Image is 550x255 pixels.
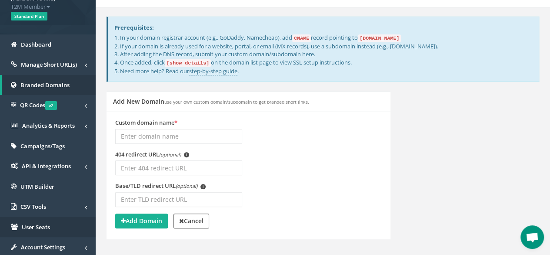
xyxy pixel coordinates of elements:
[358,34,401,42] code: [DOMAIN_NAME]
[20,142,65,150] span: Campaigns/Tags
[164,99,309,105] small: use your own custom domain/subdomain to get branded short links.
[115,160,242,175] input: Enter 404 redirect URL
[20,203,46,211] span: CSV Tools
[200,184,206,189] span: i
[21,243,65,251] span: Account Settings
[22,162,71,170] span: API & Integrations
[20,81,70,89] span: Branded Domains
[22,122,75,129] span: Analytics & Reports
[115,182,206,190] label: Base/TLD redirect URL
[115,214,168,228] button: Add Domain
[115,192,242,207] input: Enter TLD redirect URL
[173,214,209,228] a: Cancel
[11,3,85,11] span: T2M Member
[184,152,189,157] span: i
[115,129,242,144] input: Enter domain name
[176,183,197,189] em: (optional)
[165,59,211,67] code: [show details]
[21,41,51,48] span: Dashboard
[114,24,154,31] strong: Prerequisites:
[22,223,50,231] span: User Seats
[159,151,181,158] em: (optional)
[292,34,311,42] code: CNAME
[520,225,544,249] div: Open chat
[45,101,57,110] span: v2
[115,150,189,159] label: 404 redirect URL
[11,12,47,20] span: Standard Plan
[179,217,203,225] strong: Cancel
[21,61,77,68] span: Manage Short URL(s)
[20,101,57,109] span: QR Codes
[113,98,309,105] h5: Add New Domain
[114,34,532,75] p: 1. In your domain registrar account (e.g., GoDaddy, Namecheap), add record pointing to 2. If your...
[115,119,177,127] label: Custom domain name
[121,217,162,225] strong: Add Domain
[20,183,54,190] span: UTM Builder
[189,67,237,75] a: step-by-step guide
